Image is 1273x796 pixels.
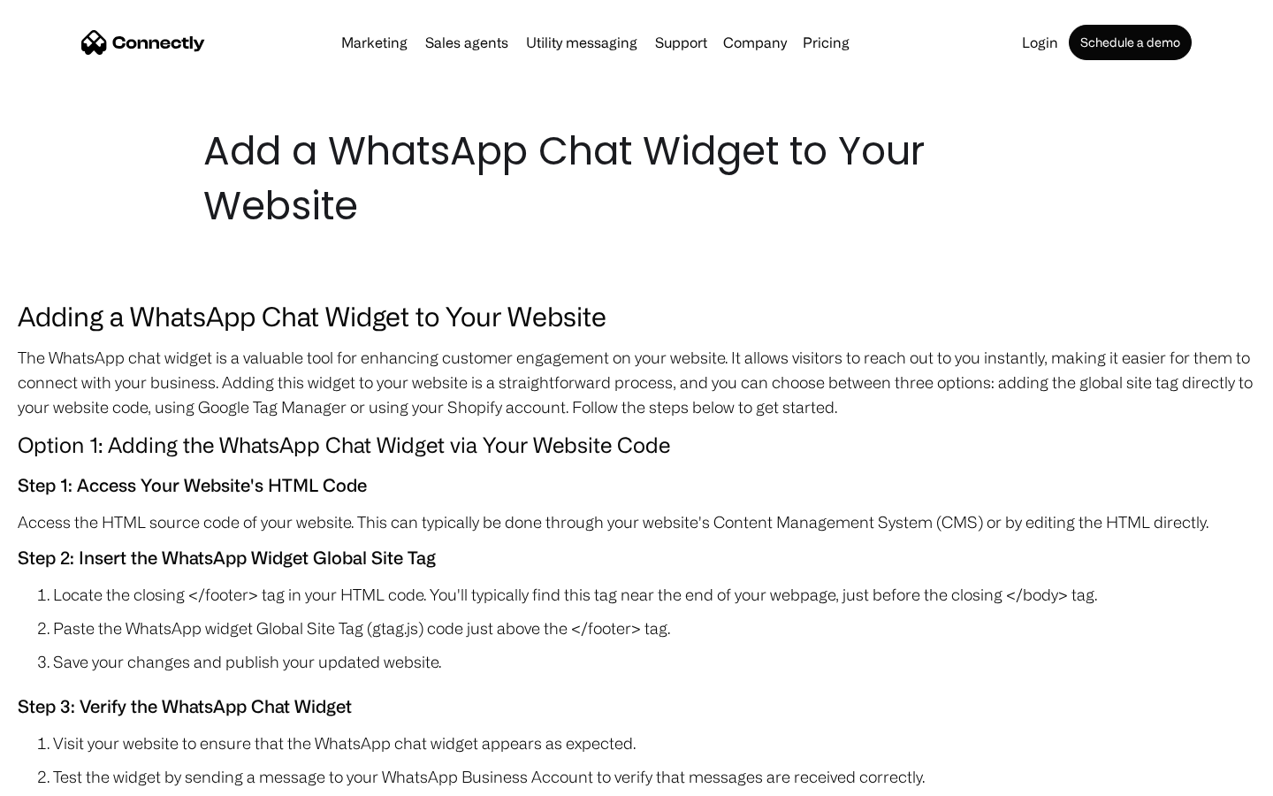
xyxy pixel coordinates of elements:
[1069,25,1192,60] a: Schedule a demo
[18,345,1255,419] p: The WhatsApp chat widget is a valuable tool for enhancing customer engagement on your website. It...
[796,35,857,50] a: Pricing
[648,35,714,50] a: Support
[18,295,1255,336] h3: Adding a WhatsApp Chat Widget to Your Website
[18,765,106,790] aside: Language selected: English
[18,428,1255,462] h4: Option 1: Adding the WhatsApp Chat Widget via Your Website Code
[18,692,1255,722] h5: Step 3: Verify the WhatsApp Chat Widget
[53,616,1255,640] li: Paste the WhatsApp widget Global Site Tag (gtag.js) code just above the </footer> tag.
[723,30,787,55] div: Company
[53,764,1255,789] li: Test the widget by sending a message to your WhatsApp Business Account to verify that messages ar...
[203,124,1070,233] h1: Add a WhatsApp Chat Widget to Your Website
[53,649,1255,674] li: Save your changes and publish your updated website.
[334,35,415,50] a: Marketing
[519,35,644,50] a: Utility messaging
[1015,35,1065,50] a: Login
[18,543,1255,573] h5: Step 2: Insert the WhatsApp Widget Global Site Tag
[35,765,106,790] ul: Language list
[18,471,1255,501] h5: Step 1: Access Your Website's HTML Code
[53,582,1255,607] li: Locate the closing </footer> tag in your HTML code. You'll typically find this tag near the end o...
[18,509,1255,534] p: Access the HTML source code of your website. This can typically be done through your website's Co...
[418,35,515,50] a: Sales agents
[53,731,1255,755] li: Visit your website to ensure that the WhatsApp chat widget appears as expected.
